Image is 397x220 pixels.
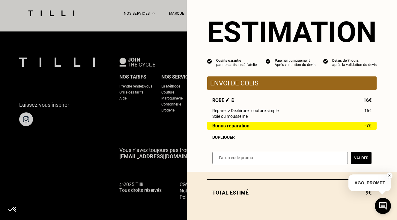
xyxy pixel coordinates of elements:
span: 16€ [364,108,372,113]
p: Envoi de colis [210,79,374,87]
img: Éditer [226,98,230,102]
button: X [387,172,393,179]
section: Estimation [207,15,377,49]
span: -7€ [364,123,372,128]
p: AGO_PROMPT [348,174,391,191]
div: Qualité garantie [216,58,258,63]
img: icon list info [207,58,212,64]
img: Supprimer [231,98,234,102]
span: Bonus réparation [212,123,249,128]
input: J‘ai un code promo [212,152,348,164]
div: Dupliquer [212,135,372,140]
div: Délais de 7 jours [332,58,377,63]
img: icon list info [266,58,270,64]
span: 16€ [363,97,372,103]
div: Paiement uniquement [275,58,315,63]
span: Soie ou mousseline [212,114,248,119]
div: Total estimé [207,189,377,196]
div: Après validation du devis [275,63,315,67]
img: icon list info [323,58,328,64]
button: Valider [351,152,372,164]
div: après la validation du devis [332,63,377,67]
div: par nos artisans à l'atelier [216,63,258,67]
span: Robe [212,97,234,103]
span: Réparer > Déchirure : couture simple [212,108,279,113]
